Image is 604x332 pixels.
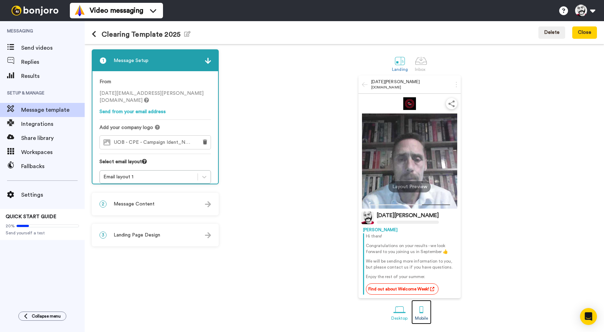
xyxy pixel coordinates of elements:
span: Results [21,72,85,80]
span: 3 [99,232,107,239]
p: Hi there! [366,233,456,239]
span: Integrations [21,120,85,128]
div: Desktop [391,316,408,321]
a: Mobile [411,300,431,324]
span: 20% [6,223,15,229]
img: ic_share.svg [448,100,454,107]
span: UOB - CPE - Campaign Ident_No Gradient_CMYK-01.jpeg [114,140,194,146]
div: Mobile [415,316,428,321]
span: Fallbacks [21,162,85,171]
span: Message Content [114,201,155,208]
span: Send videos [21,44,85,52]
span: Message Setup [114,57,149,64]
div: Open Intercom Messenger [580,308,597,325]
a: Landing [388,51,411,75]
div: Landing [392,67,408,72]
a: Desktop [388,300,411,324]
div: Select email layout [99,158,211,170]
button: Delete [538,26,565,39]
div: 3Landing Page Design [92,224,219,246]
a: Send from your email address [99,109,166,114]
span: Workspaces [21,148,85,156]
div: Inbox [415,67,427,72]
span: 1 [99,57,107,64]
span: Share library [21,134,85,142]
span: [DOMAIN_NAME] [371,85,420,90]
p: We will be sending more information to you, but please contact us if you have questions. [366,258,456,270]
img: arrow.svg [205,58,211,64]
span: Landing Page Design [114,232,160,239]
span: 2 [99,201,107,208]
p: Enjoy the rest of your summer. [366,274,456,280]
img: vm-color.svg [74,5,85,16]
div: Email layout 1 [103,173,194,180]
img: Profile Image [361,211,374,224]
div: Layout Preview [388,181,431,192]
div: [DATE][PERSON_NAME] [377,212,439,219]
img: bj-logo-header-white.svg [8,6,61,16]
button: Collapse menu [18,312,66,321]
img: arrow.svg [205,201,211,207]
span: Replies [21,58,85,66]
span: Add your company logo [99,124,153,131]
img: arrow.svg [205,232,211,238]
span: Send yourself a test [6,230,79,236]
div: 2Message Content [92,193,219,215]
p: Congratulations on your results - we look forward to you joining us in September 👍 [366,243,456,255]
span: [DATE][PERSON_NAME] [371,79,420,85]
span: [DATE][EMAIL_ADDRESS][PERSON_NAME][DOMAIN_NAME] [99,91,204,103]
span: Settings [21,191,85,199]
label: From [99,78,111,86]
h1: Clearing Template 2025 [92,30,191,38]
span: Collapse menu [32,313,61,319]
span: QUICK START GUIDE [6,214,56,219]
div: [PERSON_NAME] [363,227,456,233]
span: Message template [21,106,85,114]
a: Find out about Welcome Week! [366,283,439,295]
img: f6c7e729-3d5f-476b-8ff6-4452e0785430 [403,97,416,110]
span: Video messaging [90,6,143,16]
button: Close [572,26,597,39]
img: player-controls-full.svg [362,198,457,209]
a: Inbox [411,51,431,75]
